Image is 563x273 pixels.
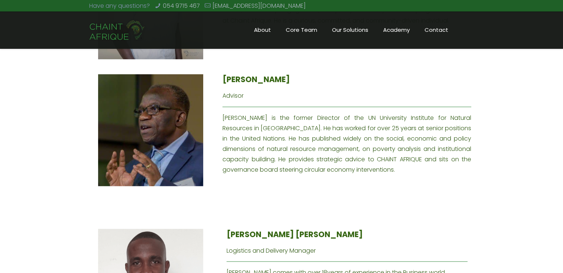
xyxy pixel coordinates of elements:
div: [PERSON_NAME] is the former Director of the UN University Institute for Natural Resources in [GEO... [222,74,471,175]
a: Contact [417,11,456,48]
a: Our Solutions [325,11,376,48]
p: Logistics and Delivery Manager [227,245,468,256]
h4: [PERSON_NAME] [222,74,471,85]
img: photo_2021-03-23_02-22-06 [98,74,203,186]
a: 054 9715 467 [162,1,200,10]
a: [EMAIL_ADDRESS][DOMAIN_NAME] [212,1,306,10]
a: About [247,11,278,48]
h4: [PERSON_NAME] [PERSON_NAME] [227,229,468,240]
span: About [247,24,278,36]
a: Core Team [278,11,325,48]
span: Our Solutions [325,24,376,36]
span: Contact [417,24,456,36]
a: Chaint Afrique [89,11,145,48]
img: Chaint_Afrique-20 [89,19,145,41]
span: Core Team [278,24,325,36]
p: Advisor [222,91,471,101]
span: Academy [376,24,417,36]
a: Academy [376,11,417,48]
